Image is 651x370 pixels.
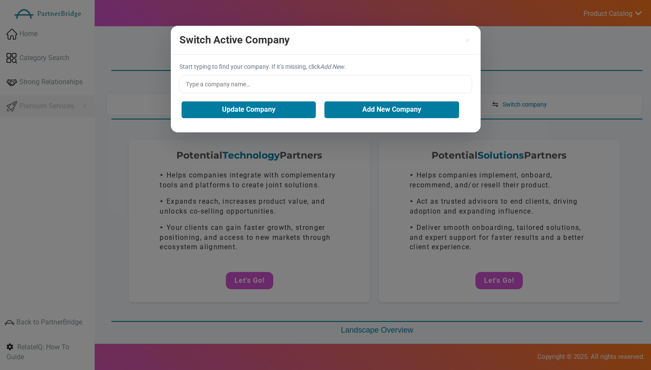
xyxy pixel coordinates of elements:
[324,101,459,118] button: Add New Company
[179,62,472,71] p: Start typing to find your company. If it’s missing, click .
[182,101,316,118] button: Update Company
[335,36,470,44] button: Close
[179,75,472,93] input: Type a company name…
[179,34,290,46] h3: Switch Active Company
[320,63,344,70] em: Add New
